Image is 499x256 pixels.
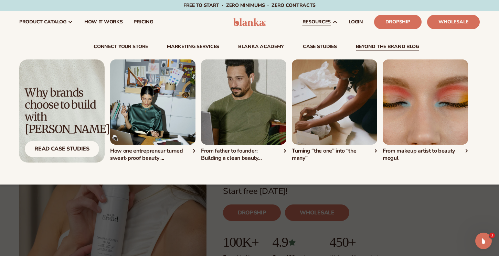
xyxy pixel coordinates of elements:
div: From father to founder: Building a clean beauty... [201,147,286,162]
a: Eyes with multicolor makeup. From makeup artist to beauty mogul [383,59,468,162]
span: How It Works [84,19,123,25]
img: Person packaging an order in a box. [292,59,377,145]
div: 2 / 4 [201,59,286,162]
span: product catalog [19,19,66,25]
iframe: Intercom live chat [475,233,492,249]
div: How one entrepreneur turned sweat-proof beauty ... [110,147,195,162]
a: pricing [128,11,158,33]
img: logo [233,18,266,26]
a: product catalog [14,11,79,33]
a: LOGIN [343,11,369,33]
div: 1 / 4 [110,59,195,162]
span: pricing [134,19,153,25]
img: Eyes with multicolor makeup. [383,59,468,145]
a: Light background with shadow. Why brands choose to build with [PERSON_NAME] Read Case Studies [19,59,105,163]
a: case studies [303,44,337,51]
a: Man holding tablet on couch. From father to founder: Building a clean beauty... [201,59,286,162]
a: How It Works [79,11,128,33]
div: 4 / 4 [383,59,468,162]
a: resources [297,11,343,33]
div: Read Case Studies [25,141,99,157]
span: 1 [489,233,495,238]
a: Blanka Academy [238,44,284,51]
a: connect your store [94,44,148,51]
img: Man holding tablet on couch. [201,59,286,145]
img: Light background with shadow. [19,59,105,163]
img: Female in office. [110,59,195,145]
a: Marketing services [167,44,219,51]
div: From makeup artist to beauty mogul [383,147,468,162]
div: Turning “the one” into “the many” [292,147,377,162]
span: LOGIN [349,19,363,25]
span: Free to start · ZERO minimums · ZERO contracts [183,2,316,9]
div: 3 / 4 [292,59,377,162]
a: Dropship [374,15,422,29]
a: Person packaging an order in a box. Turning “the one” into “the many” [292,59,377,162]
span: resources [302,19,331,25]
a: Wholesale [427,15,480,29]
a: Female in office. How one entrepreneur turned sweat-proof beauty ... [110,59,195,162]
div: Why brands choose to build with [PERSON_NAME] [25,87,99,135]
a: beyond the brand blog [356,44,419,51]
